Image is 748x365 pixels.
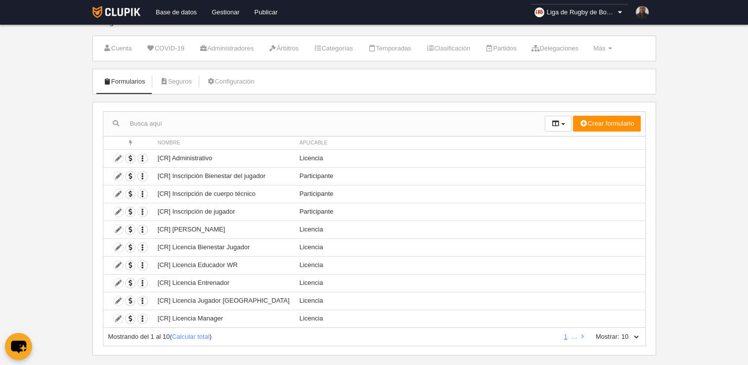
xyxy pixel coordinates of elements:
[295,185,645,203] td: Participante
[141,41,190,56] a: COVID-19
[530,4,628,21] a: Liga de Rugby de Bogotá
[534,7,544,17] img: OaVO6CiHoa28.30x30.jpg
[295,203,645,221] td: Participante
[421,41,476,56] a: Clasificación
[295,310,645,327] td: Licencia
[153,185,295,203] td: [CR] Inscripción de cuerpo técnico
[158,140,180,145] span: Nombre
[588,41,617,56] a: Más
[98,74,151,89] a: Formularios
[92,6,140,18] img: Clupik
[636,6,649,19] img: PaNN51s3qP3r.30x30.jpg
[562,333,569,340] a: 1
[300,140,328,145] span: Aplicable
[153,221,295,238] td: [CR] [PERSON_NAME]
[103,116,545,131] input: Busca aquí
[153,167,295,185] td: [CR] Inscripción Bienestar del jugador
[5,333,32,360] button: chat-button
[263,41,304,56] a: Árbitros
[172,333,210,340] a: Calcular total
[593,45,606,52] span: Más
[295,167,645,185] td: Participante
[295,221,645,238] td: Licencia
[98,41,137,56] a: Cuenta
[571,332,577,341] li: …
[194,41,259,56] a: Administradores
[295,149,645,167] td: Licencia
[153,238,295,256] td: [CR] Licencia Bienestar Jugador
[153,203,295,221] td: [CR] Inscripción de jugador
[526,41,584,56] a: Delegaciones
[201,74,260,89] a: Configuración
[547,7,616,17] span: Liga de Rugby de Bogotá
[295,292,645,310] td: Licencia
[153,310,295,327] td: [CR] Licencia Manager
[153,292,295,310] td: [CR] Licencia Jugador [GEOGRAPHIC_DATA]
[153,149,295,167] td: [CR] Administrativo
[362,41,417,56] a: Temporadas
[153,274,295,292] td: [CR] Licencia Entrenador
[108,333,170,340] span: Mostrando del 1 al 10
[308,41,358,56] a: Categorías
[573,116,640,132] button: Crear formulario
[295,256,645,274] td: Licencia
[92,18,656,36] div: Configuración
[108,332,557,341] div: ( )
[480,41,522,56] a: Partidos
[295,274,645,292] td: Licencia
[295,238,645,256] td: Licencia
[153,256,295,274] td: [CR] Licencia Educador WR
[586,332,619,341] label: Mostrar:
[154,74,197,89] a: Seguros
